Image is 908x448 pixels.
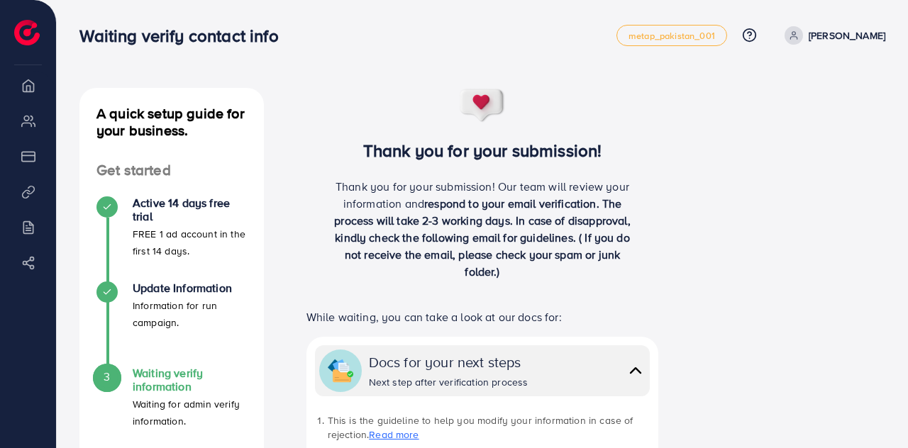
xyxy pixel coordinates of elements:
[133,225,247,259] p: FREE 1 ad account in the first 14 days.
[79,196,264,281] li: Active 14 days free trial
[104,369,110,385] span: 3
[79,162,264,179] h4: Get started
[133,281,247,295] h4: Update Information
[133,297,247,331] p: Information for run campaign.
[328,358,353,383] img: collapse
[14,20,40,45] img: logo
[629,31,715,40] span: metap_pakistan_001
[133,396,247,430] p: Waiting for admin verify information.
[369,427,419,442] a: Read more
[306,308,659,325] p: While waiting, you can take a look at our docs for:
[328,413,650,442] li: This is the guideline to help you modify your information in case of rejection.
[79,105,264,139] h4: A quick setup guide for your business.
[369,352,528,372] div: Docs for your next steps
[459,88,506,123] img: success
[79,26,289,46] h3: Waiting verify contact info
[133,196,247,223] h4: Active 14 days free trial
[809,27,885,44] p: [PERSON_NAME]
[287,140,678,161] h3: Thank you for your submission!
[369,375,528,389] div: Next step after verification process
[779,26,885,45] a: [PERSON_NAME]
[616,25,727,46] a: metap_pakistan_001
[334,196,630,279] span: respond to your email verification. The process will take 2-3 working days. In case of disapprova...
[79,281,264,366] li: Update Information
[626,360,646,381] img: collapse
[326,178,639,280] p: Thank you for your submission! Our team will review your information and
[133,366,247,393] h4: Waiting verify information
